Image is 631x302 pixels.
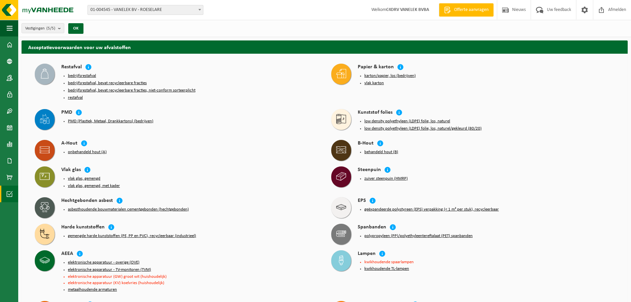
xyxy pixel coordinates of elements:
a: Offerte aanvragen [439,3,494,17]
button: low density polyethyleen (LDPE) folie, los, naturel/gekleurd (80/20) [364,126,482,131]
h4: Spanbanden [358,224,386,231]
h4: A-Hout [61,140,78,148]
button: behandeld hout (B) [364,150,398,155]
button: kwikhoudende TL-lampen [364,266,409,272]
button: elektronische apparatuur - overige (OVE) [68,260,139,265]
strong: C4DRV VANELEK BVBA [386,7,429,12]
button: bedrijfsrestafval [68,73,96,79]
button: vlak karton [364,81,384,86]
h4: Papier & karton [358,64,394,71]
button: Vestigingen(5/5) [22,23,64,33]
button: bedrijfsrestafval, bevat recycleerbare fracties [68,81,147,86]
h4: Steenpuin [358,166,381,174]
button: elektronische apparatuur - TV-monitoren (TVM) [68,267,151,272]
h4: B-Hout [358,140,374,148]
li: elektronische apparatuur (KV) koelvries (huishoudelijk) [68,281,318,285]
button: vlak glas, gemengd [68,176,100,181]
h2: Acceptatievoorwaarden voor uw afvalstoffen [22,40,628,53]
button: karton/papier, los (bedrijven) [364,73,416,79]
span: 01-004545 - VANELEK BV - ROESELARE [87,5,203,15]
button: vlak glas, gemengd, met kader [68,183,120,189]
h4: PMD [61,109,72,117]
button: asbesthoudende bouwmaterialen cementgebonden (hechtgebonden) [68,207,189,212]
li: elektronische apparatuur (GW) groot wit (huishoudelijk) [68,274,318,279]
button: bedrijfsrestafval, bevat recycleerbare fracties, niet-conform sorteerplicht [68,88,195,93]
button: zuiver steenpuin (HMRP) [364,176,408,181]
li: kwikhoudende spaarlampen [364,260,614,264]
h4: Vlak glas [61,166,81,174]
h4: Kunststof folies [358,109,393,117]
span: Offerte aanvragen [452,7,490,13]
count: (5/5) [46,26,55,30]
h4: Hechtgebonden asbest [61,197,113,205]
span: 01-004545 - VANELEK BV - ROESELARE [88,5,203,15]
h4: AEEA [61,250,73,258]
button: restafval [68,95,83,100]
button: geëxpandeerde polystyreen (EPS) verpakking (< 1 m² per stuk), recycleerbaar [364,207,499,212]
button: metaalhoudende armaturen [68,287,117,292]
h4: Lampen [358,250,376,258]
h4: Harde kunststoffen [61,224,105,231]
button: onbehandeld hout (A) [68,150,107,155]
button: OK [68,23,83,34]
h4: EPS [358,197,366,205]
button: polypropyleen (PP)/polyethyleentereftalaat (PET) spanbanden [364,233,473,239]
span: Vestigingen [25,24,55,33]
h4: Restafval [61,64,82,71]
button: PMD (Plastiek, Metaal, Drankkartons) (bedrijven) [68,119,153,124]
button: low density polyethyleen (LDPE) folie, los, naturel [364,119,450,124]
button: gemengde harde kunststoffen (PE, PP en PVC), recycleerbaar (industrieel) [68,233,196,239]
